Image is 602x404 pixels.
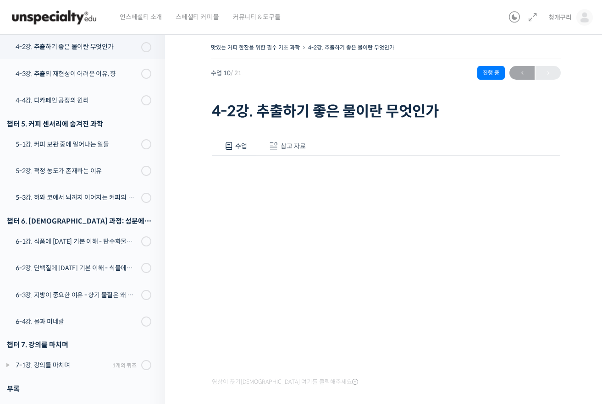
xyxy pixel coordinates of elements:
[16,236,138,246] div: 6-1강. 식품에 [DATE] 기본 이해 - 탄수화물에서 향미 물질까지
[16,69,138,79] div: 4-3강. 추출의 재현성이 어려운 이유, 향
[16,42,138,52] div: 4-2강. 추출하기 좋은 물이란 무엇인가
[509,67,535,79] span: ←
[3,290,61,313] a: 홈
[7,215,151,227] div: 챕터 6. [DEMOGRAPHIC_DATA] 과정: 성분에 [DATE] 이해
[16,166,138,176] div: 5-2강. 적정 농도가 존재하는 이유
[211,70,242,76] span: 수업 10
[281,142,306,150] span: 참고 자료
[16,360,110,370] div: 7-1강. 강의를 마치며
[212,103,560,120] h1: 4-2강. 추출하기 좋은 물이란 무엇인가
[211,44,300,51] a: 맛있는 커피 한잔을 위한 필수 기초 과학
[235,142,247,150] span: 수업
[112,361,137,370] div: 1개의 퀴즈
[61,290,118,313] a: 대화
[308,44,394,51] a: 4-2강. 추출하기 좋은 물이란 무엇인가
[212,378,358,386] span: 영상이 끊기[DEMOGRAPHIC_DATA] 여기를 클릭해주세요
[16,95,138,105] div: 4-4강. 디카페인 공정의 원리
[7,382,151,395] div: 부록
[16,139,138,149] div: 5-1강. 커피 보관 중에 일어나는 일들
[16,263,138,273] div: 6-2강. 단백질에 [DATE] 기본 이해 - 식물에서 왜 카페인이 만들어질까
[84,305,95,312] span: 대화
[477,66,505,80] div: 진행 중
[7,118,151,130] div: 챕터 5. 커피 센서리에 숨겨진 과학
[16,192,138,202] div: 5-3강. 혀와 코에서 뇌까지 이어지는 커피의 자극
[7,338,151,351] div: 챕터 7. 강의를 마치며
[16,290,138,300] div: 6-3강. 지방이 중요한 이유 - 향기 물질은 왜 지방에 잘 녹을까
[231,69,242,77] span: / 21
[548,13,572,22] span: 청개구리
[16,317,138,327] div: 6-4강. 물과 미네랄
[142,304,153,311] span: 설정
[29,304,34,311] span: 홈
[509,66,535,80] a: ←이전
[118,290,176,313] a: 설정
